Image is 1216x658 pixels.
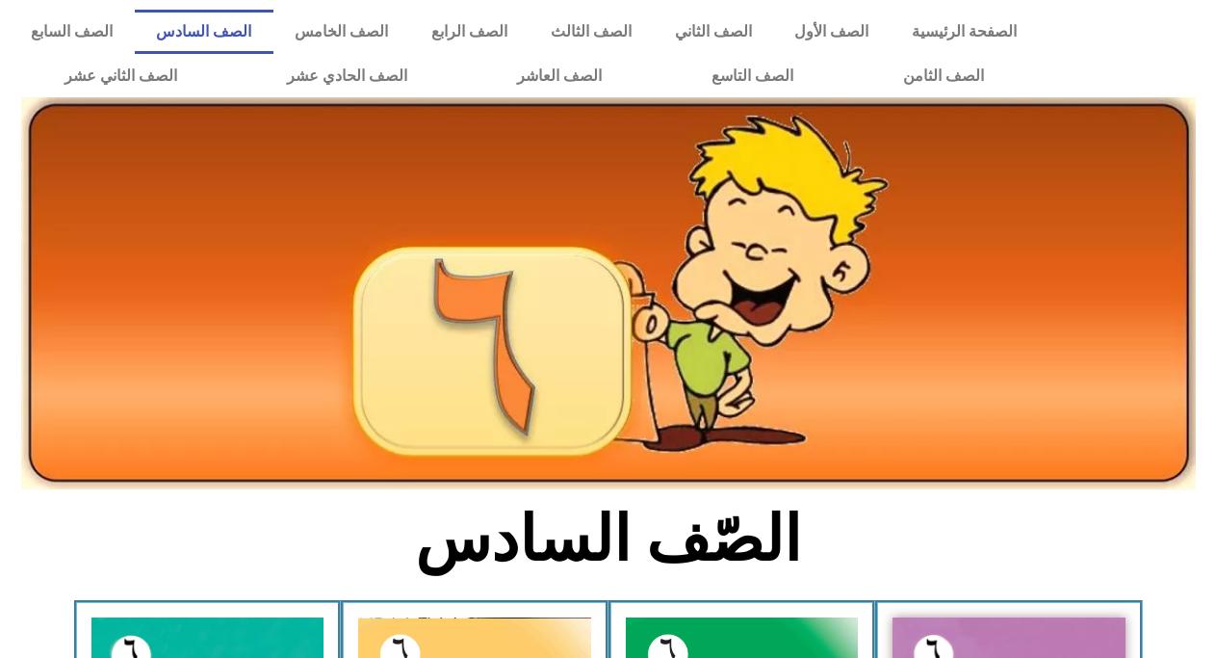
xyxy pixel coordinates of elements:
a: الصف الثاني [653,10,773,54]
a: الصف السادس [135,10,273,54]
a: الصفحة الرئيسية [891,10,1039,54]
a: الصف العاشر [462,54,657,98]
a: الصف الرابع [410,10,530,54]
a: الصف الثالث [529,10,653,54]
a: الصف التاسع [657,54,848,98]
a: الصف الأول [773,10,891,54]
a: الصف الخامس [273,10,410,54]
a: الصف السابع [10,10,135,54]
a: الصف الثامن [848,54,1039,98]
a: الصف الثاني عشر [10,54,232,98]
a: الصف الحادي عشر [232,54,462,98]
h2: الصّف السادس [290,502,926,577]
